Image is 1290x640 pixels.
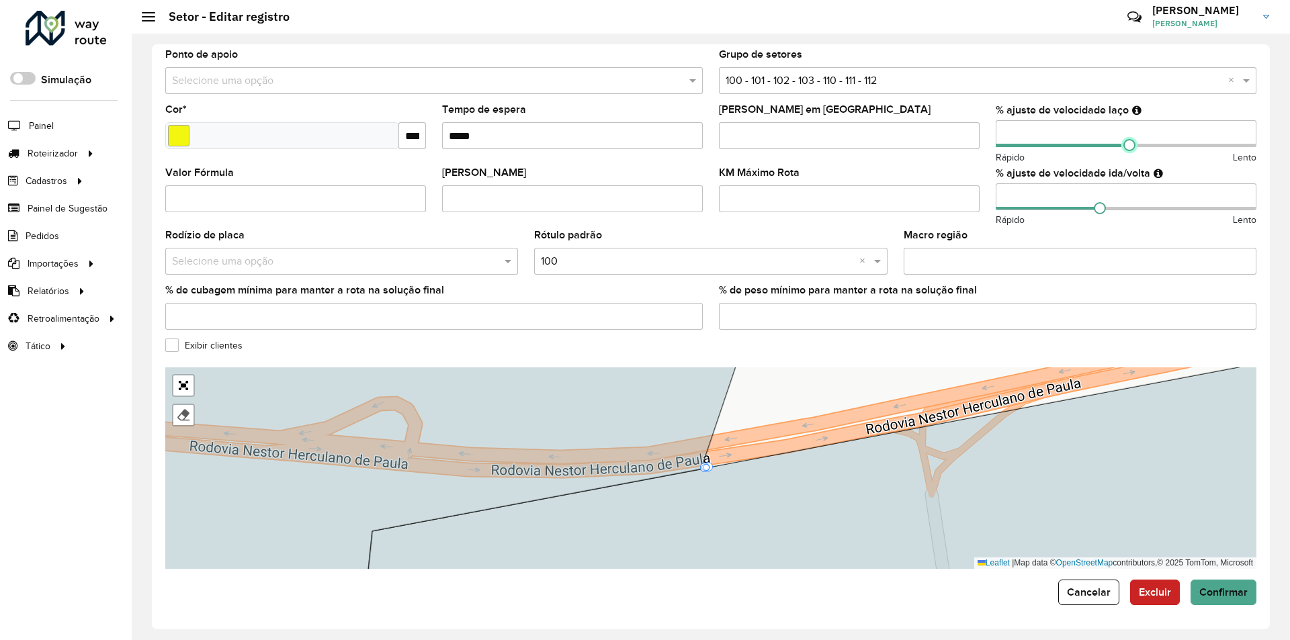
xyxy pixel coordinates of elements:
span: Clear all [859,253,871,269]
span: [PERSON_NAME] [1152,17,1253,30]
a: OpenStreetMap [1056,558,1113,567]
span: Clear all [1228,73,1240,89]
label: Macro região [904,227,967,243]
span: Pedidos [26,229,59,243]
a: Contato Rápido [1120,3,1149,32]
label: Exibir clientes [165,338,243,353]
label: Ponto de apoio [165,46,238,62]
span: Retroalimentação [28,312,99,326]
span: Excluir [1139,586,1171,598]
span: Relatórios [28,284,69,298]
span: Roteirizador [28,146,78,161]
span: | [1012,558,1014,567]
div: Remover camada(s) [173,405,193,425]
label: Rodízio de placa [165,227,245,243]
span: Lento [1233,213,1256,227]
label: Simulação [41,72,91,88]
span: Painel [29,119,54,133]
div: Map data © contributors,© 2025 TomTom, Microsoft [974,557,1256,569]
label: Tempo de espera [442,101,526,118]
em: Ajuste de velocidade do veículo entre a saída do depósito até o primeiro cliente e a saída do últ... [1154,168,1163,179]
span: Rápido [996,213,1025,227]
span: Cancelar [1067,586,1111,598]
label: Grupo de setores [719,46,802,62]
h2: Setor - Editar registro [155,9,290,24]
label: % ajuste de velocidade ida/volta [996,165,1150,181]
span: Cadastros [26,174,67,188]
span: Lento [1233,150,1256,165]
label: % de cubagem mínima para manter a rota na solução final [165,282,444,298]
span: Painel de Sugestão [28,201,107,216]
input: Select a color [168,125,189,146]
button: Cancelar [1058,580,1119,605]
button: Confirmar [1191,580,1256,605]
span: Confirmar [1199,586,1248,598]
span: Rápido [996,150,1025,165]
span: Importações [28,257,79,271]
label: % de peso mínimo para manter a rota na solução final [719,282,977,298]
label: KM Máximo Rota [719,165,800,181]
em: Ajuste de velocidade do veículo entre clientes [1132,105,1142,116]
a: Abrir mapa em tela cheia [173,375,193,396]
label: Rótulo padrão [534,227,602,243]
a: Leaflet [978,558,1010,567]
label: % ajuste de velocidade laço [996,102,1129,118]
span: Tático [26,339,50,353]
label: Valor Fórmula [165,165,234,181]
button: Excluir [1130,580,1180,605]
label: [PERSON_NAME] [442,165,526,181]
label: Cor [165,101,187,118]
label: [PERSON_NAME] em [GEOGRAPHIC_DATA] [719,101,931,118]
h3: [PERSON_NAME] [1152,4,1253,17]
